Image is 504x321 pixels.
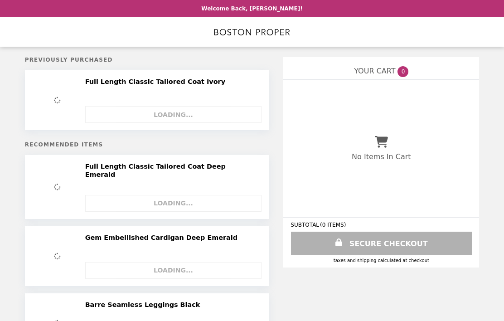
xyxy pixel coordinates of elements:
[354,67,395,75] span: YOUR CART
[214,23,290,41] img: Brand Logo
[352,152,411,161] p: No Items In Cart
[85,162,257,179] h2: Full Length Classic Tailored Coat Deep Emerald
[85,301,204,309] h2: Barre Seamless Leggings Black
[397,66,408,77] span: 0
[291,222,320,228] span: SUBTOTAL
[291,258,472,263] div: Taxes and Shipping calculated at checkout
[85,233,241,242] h2: Gem Embellished Cardigan Deep Emerald
[201,5,302,12] p: Welcome Back, [PERSON_NAME]!
[85,78,229,86] h2: Full Length Classic Tailored Coat Ivory
[25,57,269,63] h5: Previously Purchased
[320,222,346,228] span: ( 0 ITEMS )
[25,141,269,148] h5: Recommended Items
